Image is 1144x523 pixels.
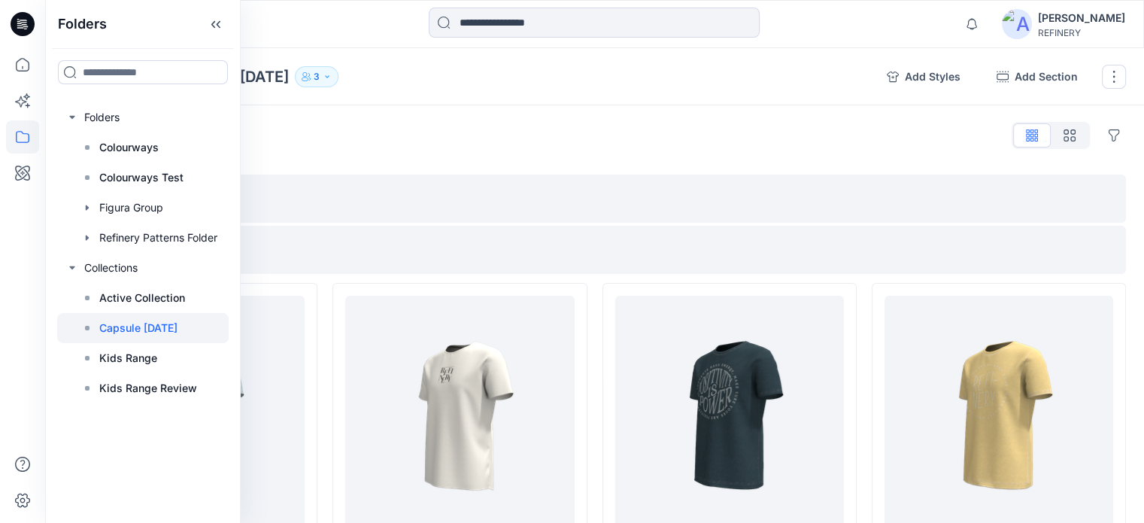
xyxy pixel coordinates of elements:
button: Options [1102,123,1126,147]
p: 3 [314,68,320,85]
button: Add Section [985,65,1090,89]
p: Colourways Test [99,169,184,187]
button: 3 [295,66,338,87]
p: Capsule [DATE] [99,319,178,337]
p: Active Collection [99,289,185,307]
p: Colourways [99,138,159,157]
button: Add Styles [875,65,973,89]
div: [PERSON_NAME] [1038,9,1125,27]
div: REFINERY [1038,27,1125,38]
img: avatar [1002,9,1032,39]
p: Kids Range [99,349,157,367]
p: Kids Range Review [99,379,197,397]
